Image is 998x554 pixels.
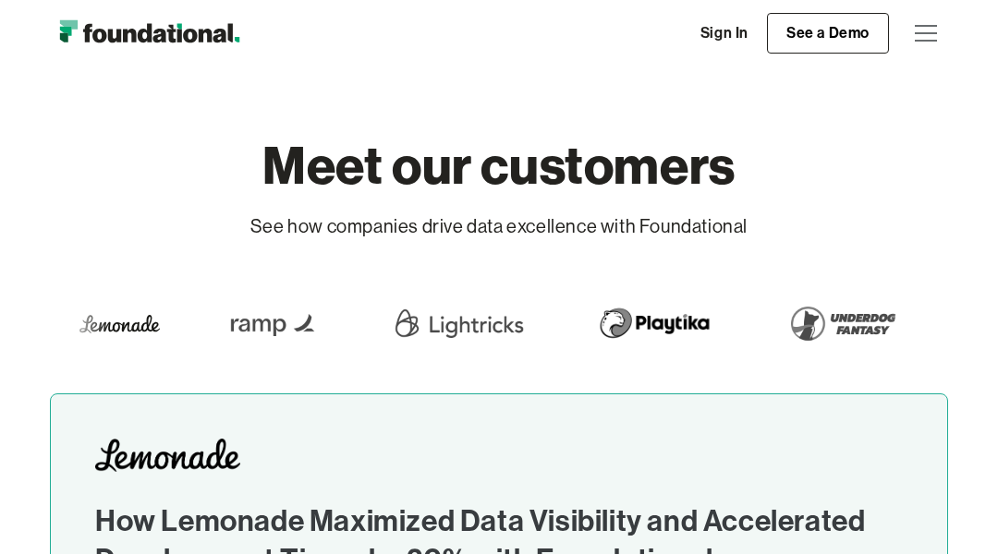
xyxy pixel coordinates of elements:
[50,15,249,52] img: Foundational Logo
[389,297,529,349] img: Lightricks
[780,297,906,349] img: Underdog Fantasy
[589,297,721,349] img: Playtika
[906,465,998,554] iframe: Chat Widget
[904,11,948,55] div: menu
[250,129,748,201] h1: Meet our customers
[682,14,767,53] a: Sign In
[250,211,748,244] p: See how companies drive data excellence with Foundational
[79,309,160,338] img: Lemonade
[767,13,889,54] a: See a Demo
[50,15,249,52] a: home
[219,297,330,349] img: Ramp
